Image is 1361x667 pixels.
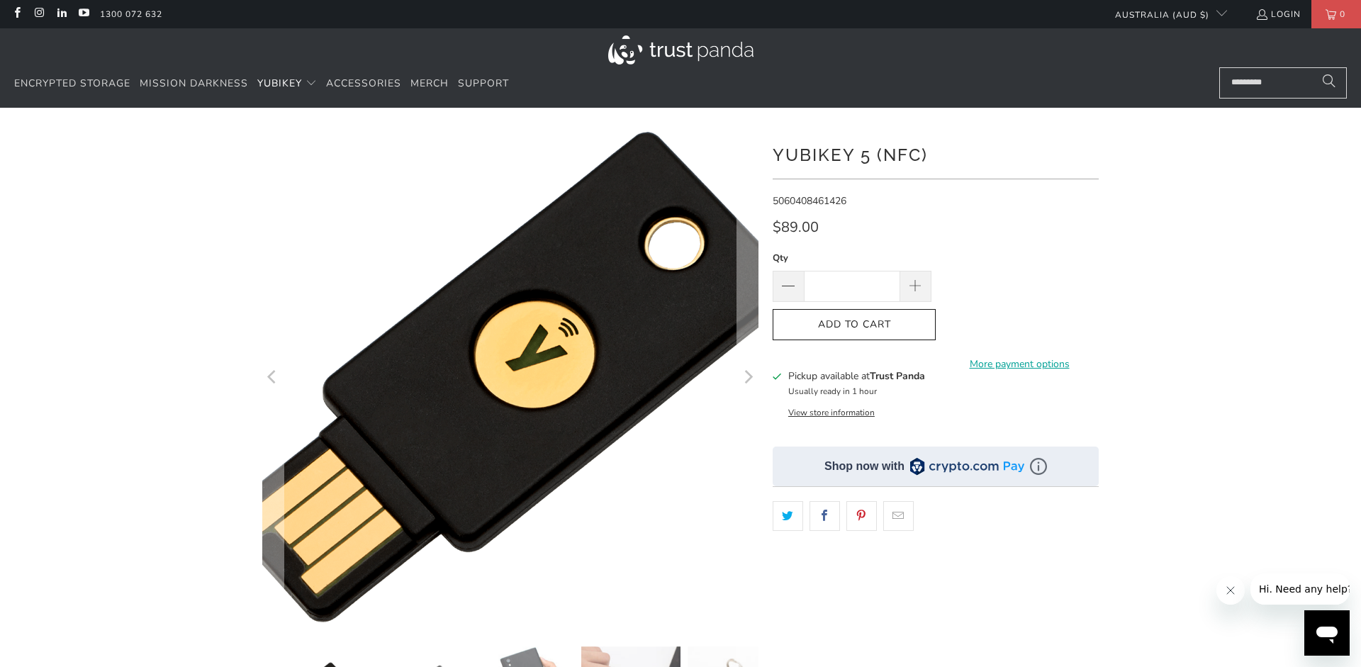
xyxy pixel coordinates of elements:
span: Merch [410,77,449,90]
a: Merch [410,67,449,101]
button: View store information [788,407,875,418]
a: Accessories [326,67,401,101]
input: Search... [1219,67,1347,99]
span: Accessories [326,77,401,90]
iframe: Button to launch messaging window [1304,610,1350,656]
a: Share this on Pinterest [846,501,877,531]
button: Add to Cart [773,309,936,341]
span: YubiKey [257,77,302,90]
a: Mission Darkness [140,67,248,101]
a: Share this on Facebook [810,501,840,531]
span: Add to Cart [788,319,921,331]
button: Next [736,129,759,625]
small: Usually ready in 1 hour [788,386,877,397]
span: Hi. Need any help? [9,10,102,21]
iframe: Close message [1216,576,1245,605]
a: Trust Panda Australia on YouTube [77,9,89,20]
a: YubiKey 5 (NFC) - Trust Panda [262,129,758,625]
button: Search [1311,67,1347,99]
nav: Translation missing: en.navigation.header.main_nav [14,67,509,101]
span: Encrypted Storage [14,77,130,90]
b: Trust Panda [870,369,925,383]
span: Support [458,77,509,90]
summary: YubiKey [257,67,317,101]
button: Previous [262,129,284,625]
h3: Pickup available at [788,369,925,383]
a: Login [1255,6,1301,22]
h1: YubiKey 5 (NFC) [773,140,1099,168]
a: Trust Panda Australia on Instagram [33,9,45,20]
a: More payment options [940,357,1099,372]
label: Qty [773,250,931,266]
iframe: Message from company [1250,573,1350,605]
a: Email this to a friend [883,501,914,531]
a: Support [458,67,509,101]
span: Mission Darkness [140,77,248,90]
a: 1300 072 632 [100,6,162,22]
a: Encrypted Storage [14,67,130,101]
a: Trust Panda Australia on LinkedIn [55,9,67,20]
iframe: Reviews Widget [773,556,1099,602]
span: $89.00 [773,218,819,237]
a: Trust Panda Australia on Facebook [11,9,23,20]
div: Shop now with [824,459,904,474]
img: Trust Panda Australia [608,35,754,65]
span: 5060408461426 [773,194,846,208]
a: Share this on Twitter [773,501,803,531]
